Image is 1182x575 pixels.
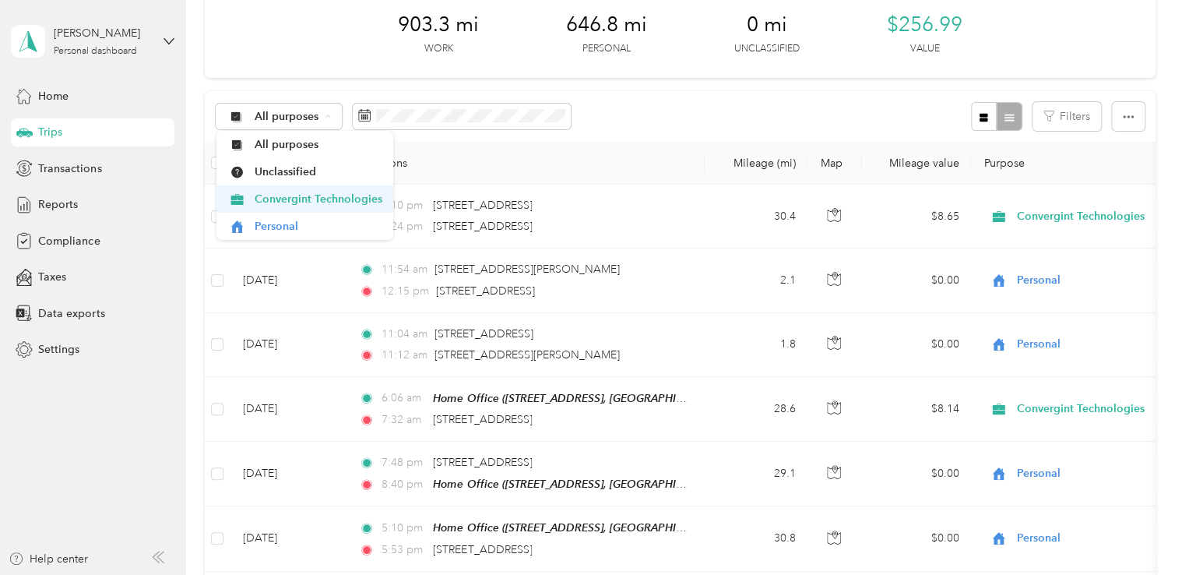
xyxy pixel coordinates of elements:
[705,313,807,377] td: 1.8
[230,442,347,506] td: [DATE]
[433,413,532,426] span: [STREET_ADDRESS]
[1032,102,1101,131] button: Filters
[705,142,807,185] th: Mileage (mi)
[705,506,807,571] td: 30.8
[382,520,426,537] span: 5:10 pm
[347,142,705,185] th: Locations
[1017,336,1159,353] span: Personal
[1017,465,1159,482] span: Personal
[9,551,88,567] button: Help center
[38,233,100,249] span: Compliance
[582,42,631,56] p: Personal
[255,136,382,153] span: All purposes
[433,392,782,405] span: Home Office ([STREET_ADDRESS], [GEOGRAPHIC_DATA], [US_STATE])
[436,284,535,298] span: [STREET_ADDRESS]
[382,390,426,407] span: 6:06 am
[862,313,971,377] td: $0.00
[1017,530,1159,547] span: Personal
[382,347,427,364] span: 11:12 am
[1017,400,1159,418] span: Convergint Technologies
[862,249,971,312] td: $0.00
[382,283,429,300] span: 12:15 pm
[887,12,962,37] span: $256.99
[38,341,79,358] span: Settings
[230,313,347,377] td: [DATE]
[807,142,862,185] th: Map
[433,456,532,469] span: [STREET_ADDRESS]
[255,218,382,235] span: Personal
[38,305,104,322] span: Data exports
[705,442,807,506] td: 29.1
[705,377,807,442] td: 28.6
[434,327,533,340] span: [STREET_ADDRESS]
[382,476,426,493] span: 8:40 pm
[382,454,426,471] span: 7:48 pm
[705,249,807,312] td: 2.1
[424,42,452,56] p: Work
[382,411,426,429] span: 7:32 am
[54,47,137,56] div: Personal dashboard
[255,111,319,122] span: All purposes
[566,12,647,37] span: 646.8 mi
[862,506,971,571] td: $0.00
[434,263,620,276] span: [STREET_ADDRESS][PERSON_NAME]
[38,161,101,177] span: Transactions
[382,326,427,343] span: 11:04 am
[382,541,426,559] span: 5:53 pm
[255,164,382,180] span: Unclassified
[909,42,939,56] p: Value
[433,543,532,556] span: [STREET_ADDRESS]
[1095,488,1182,575] iframe: Everlance-gr Chat Button Frame
[398,12,479,37] span: 903.3 mi
[862,377,971,442] td: $8.14
[38,196,78,213] span: Reports
[862,142,971,185] th: Mileage value
[1017,208,1159,225] span: Convergint Technologies
[38,124,62,140] span: Trips
[434,348,620,362] span: [STREET_ADDRESS][PERSON_NAME]
[38,269,66,285] span: Taxes
[433,478,782,491] span: Home Office ([STREET_ADDRESS], [GEOGRAPHIC_DATA], [US_STATE])
[54,25,151,41] div: [PERSON_NAME]
[1017,272,1159,289] span: Personal
[433,521,782,534] span: Home Office ([STREET_ADDRESS], [GEOGRAPHIC_DATA], [US_STATE])
[382,261,427,278] span: 11:54 am
[862,185,971,249] td: $8.65
[255,191,382,207] span: Convergint Technologies
[230,377,347,442] td: [DATE]
[705,185,807,249] td: 30.4
[230,506,347,571] td: [DATE]
[734,42,800,56] p: Unclassified
[433,220,532,233] span: [STREET_ADDRESS]
[382,197,426,214] span: 2:10 pm
[747,12,787,37] span: 0 mi
[382,218,426,235] span: 3:24 pm
[862,442,971,506] td: $0.00
[230,249,347,312] td: [DATE]
[433,199,532,212] span: [STREET_ADDRESS]
[38,88,69,104] span: Home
